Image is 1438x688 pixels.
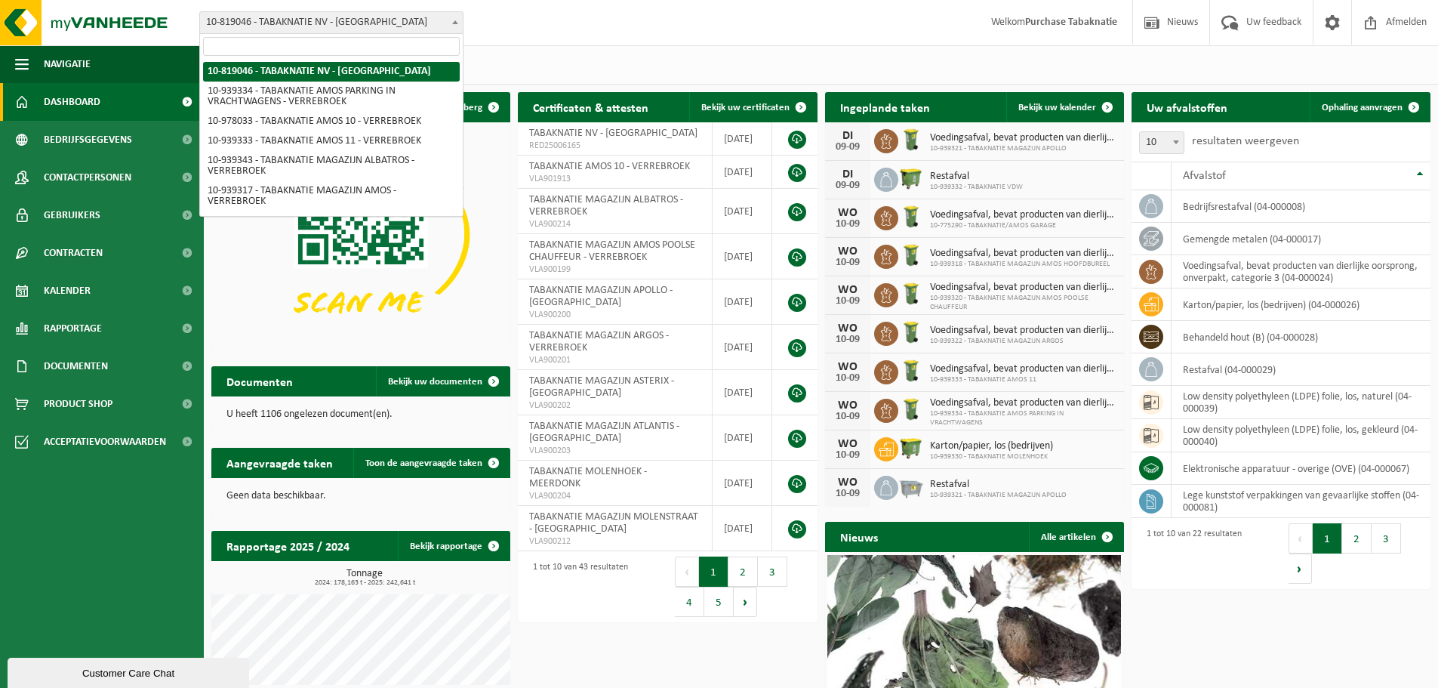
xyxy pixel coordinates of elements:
td: [DATE] [713,415,773,461]
span: TABAKNATIE NV - [GEOGRAPHIC_DATA] [529,128,697,139]
div: 10-09 [833,296,863,307]
span: 10-939318 - TABAKNATIE MAGAZIJN AMOS HOOFDBUREEL [930,260,1116,269]
p: Geen data beschikbaar. [226,491,495,501]
button: 2 [728,557,758,587]
span: VLA900201 [529,354,700,366]
td: [DATE] [713,156,773,189]
div: WO [833,284,863,296]
span: Restafval [930,479,1067,491]
h3: Tonnage [219,569,510,587]
span: Toon de aangevraagde taken [365,458,482,468]
span: 10-939321 - TABAKNATIE MAGAZIJN APOLLO [930,144,1116,153]
li: 10-978033 - TABAKNATIE AMOS 10 - VERREBROEK [203,112,460,131]
img: WB-1100-HPE-GN-50 [898,435,924,461]
span: TABAKNATIE MAGAZIJN APOLLO - [GEOGRAPHIC_DATA] [529,285,673,308]
h2: Documenten [211,366,308,396]
div: WO [833,438,863,450]
button: 2 [1342,523,1372,554]
td: behandeld hout (B) (04-000028) [1172,321,1430,353]
td: [DATE] [713,506,773,551]
a: Bekijk rapportage [398,531,509,561]
div: WO [833,245,863,258]
a: Toon de aangevraagde taken [353,448,509,478]
div: 10-09 [833,412,863,422]
button: Verberg [437,92,509,122]
span: Voedingsafval, bevat producten van dierlijke oorsprong, onverpakt, categorie 3 [930,397,1116,409]
span: Voedingsafval, bevat producten van dierlijke oorsprong, onverpakt, categorie 3 [930,248,1116,260]
button: 4 [675,587,704,617]
span: TABAKNATIE MAGAZIJN ASTERIX - [GEOGRAPHIC_DATA] [529,375,674,399]
td: voedingsafval, bevat producten van dierlijke oorsprong, onverpakt, categorie 3 (04-000024) [1172,255,1430,288]
span: Voedingsafval, bevat producten van dierlijke oorsprong, onverpakt, categorie 3 [930,363,1116,375]
span: VLA900203 [529,445,700,457]
span: Bekijk uw kalender [1018,103,1096,113]
button: 3 [1372,523,1401,554]
button: Next [734,587,757,617]
h2: Nieuws [825,522,893,551]
span: 10-939320 - TABAKNATIE MAGAZIJN AMOS POOLSE CHAUFFEUR [930,294,1116,312]
span: Voedingsafval, bevat producten van dierlijke oorsprong, onverpakt, categorie 3 [930,209,1116,221]
img: WB-1100-HPE-GN-51 [898,165,924,191]
span: RED25006165 [529,140,700,152]
td: [DATE] [713,370,773,415]
td: lege kunststof verpakkingen van gevaarlijke stoffen (04-000081) [1172,485,1430,518]
img: WB-0140-HPE-GN-50 [898,204,924,230]
a: Alle artikelen [1029,522,1122,552]
div: DI [833,168,863,180]
td: karton/papier, los (bedrijven) (04-000026) [1172,288,1430,321]
span: Dashboard [44,83,100,121]
a: Bekijk uw documenten [376,366,509,396]
span: TABAKNATIE MAGAZIJN MOLENSTRAAT - [GEOGRAPHIC_DATA] [529,511,698,535]
span: VLA900199 [529,264,700,276]
button: Next [1289,554,1312,584]
span: TABAKNATIE MAGAZIJN ARGOS - VERREBROEK [529,330,669,353]
div: 10-09 [833,489,863,499]
td: [DATE] [713,122,773,156]
h2: Rapportage 2025 / 2024 [211,531,365,560]
div: WO [833,400,863,412]
div: WO [833,361,863,373]
span: Contactpersonen [44,159,131,196]
span: 10-939321 - TABAKNATIE MAGAZIJN APOLLO [930,491,1067,500]
li: 10-939312 - TABAKNATIE MAGAZIJN AMOS 5 - VERREBROEK [203,211,460,242]
span: VLA900204 [529,490,700,502]
strong: Purchase Tabaknatie [1025,17,1117,28]
span: 10-819046 - TABAKNATIE NV - ANTWERPEN [199,11,463,34]
h2: Certificaten & attesten [518,92,664,122]
li: 10-939334 - TABAKNATIE AMOS PARKING IN VRACHTWAGENS - VERREBROEK [203,82,460,112]
span: TABAKNATIE MAGAZIJN ALBATROS - VERREBROEK [529,194,683,218]
span: Rapportage [44,310,102,347]
button: 3 [758,557,787,587]
a: Ophaling aanvragen [1310,92,1429,122]
span: VLA900202 [529,400,700,412]
span: 10-939330 - TABAKNATIE MOLENHOEK [930,452,1053,461]
img: Download de VHEPlus App [211,122,510,347]
span: 10-939322 - TABAKNATIE MAGAZIJN ARGOS [930,337,1116,346]
span: TABAKNATIE MAGAZIJN AMOS POOLSE CHAUFFEUR - VERREBROEK [529,239,695,263]
td: elektronische apparatuur - overige (OVE) (04-000067) [1172,452,1430,485]
h2: Aangevraagde taken [211,448,348,477]
span: Acceptatievoorwaarden [44,423,166,461]
div: 1 tot 10 van 43 resultaten [525,555,628,619]
span: TABAKNATIE MOLENHOEK - MEERDONK [529,466,647,489]
p: U heeft 1106 ongelezen document(en). [226,409,495,420]
span: Voedingsafval, bevat producten van dierlijke oorsprong, onverpakt, categorie 3 [930,132,1116,144]
td: [DATE] [713,325,773,370]
div: 10-09 [833,258,863,268]
span: Bekijk uw documenten [388,377,482,387]
td: low density polyethyleen (LDPE) folie, los, gekleurd (04-000040) [1172,419,1430,452]
iframe: chat widget [8,655,252,688]
div: DI [833,130,863,142]
img: WB-0140-HPE-GN-50 [898,319,924,345]
span: Bedrijfsgegevens [44,121,132,159]
span: 10-939333 - TABAKNATIE AMOS 11 [930,375,1116,384]
td: [DATE] [713,189,773,234]
span: Voedingsafval, bevat producten van dierlijke oorsprong, onverpakt, categorie 3 [930,325,1116,337]
span: Bekijk uw certificaten [701,103,790,113]
span: Contracten [44,234,103,272]
li: 10-939343 - TABAKNATIE MAGAZIJN ALBATROS - VERREBROEK [203,151,460,181]
img: WB-2500-GAL-GY-01 [898,474,924,499]
div: 10-09 [833,450,863,461]
span: Restafval [930,171,1023,183]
